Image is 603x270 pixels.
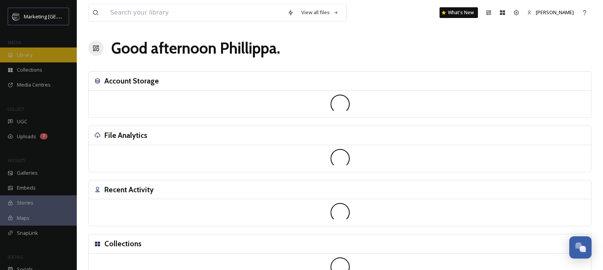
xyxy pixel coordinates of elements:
h3: File Analytics [104,130,147,141]
span: Media Centres [17,81,51,88]
span: Stories [17,199,33,206]
span: [PERSON_NAME] [536,9,574,16]
span: UGC [17,118,27,125]
h3: Account Storage [104,75,159,87]
span: Marketing [GEOGRAPHIC_DATA] [24,13,97,20]
span: WIDGETS [8,157,25,163]
a: What's New [439,7,478,18]
span: SnapLink [17,229,38,237]
button: Open Chat [569,236,591,259]
span: MEDIA [8,39,21,45]
span: Uploads [17,133,36,140]
div: 7 [40,133,48,139]
img: MC-Logo-01.svg [12,13,20,20]
span: Collections [17,66,42,74]
input: Search your library [106,4,284,21]
span: Library [17,51,32,59]
span: SOCIALS [8,254,23,260]
span: Maps [17,214,30,222]
a: View all files [297,5,342,20]
a: [PERSON_NAME] [523,5,578,20]
h1: Good afternoon Phillippa . [111,37,280,60]
span: Embeds [17,184,36,191]
span: Galleries [17,169,38,177]
h3: Collections [104,238,142,249]
h3: Recent Activity [104,184,154,195]
span: COLLECT [8,106,24,112]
